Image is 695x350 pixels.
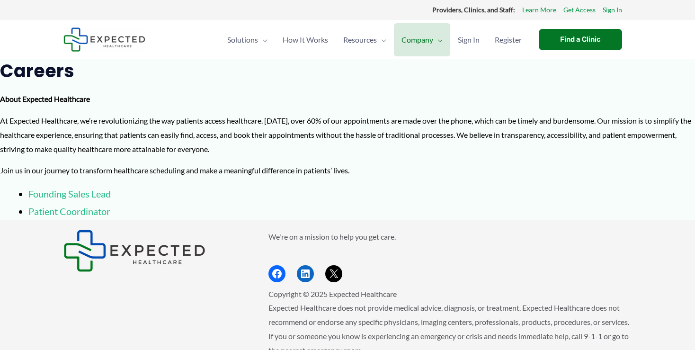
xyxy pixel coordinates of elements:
[268,230,632,244] p: We're on a mission to help you get care.
[28,206,110,217] a: Patient Coordinator
[539,29,622,50] a: Find a Clinic
[268,230,632,282] aside: Footer Widget 2
[283,23,328,56] span: How It Works
[28,188,111,199] a: Founding Sales Lead
[220,23,275,56] a: SolutionsMenu Toggle
[63,230,205,272] img: Expected Healthcare Logo - side, dark font, small
[458,23,480,56] span: Sign In
[220,23,529,56] nav: Primary Site Navigation
[258,23,267,56] span: Menu Toggle
[63,27,145,52] img: Expected Healthcare Logo - side, dark font, small
[336,23,394,56] a: ResourcesMenu Toggle
[433,23,443,56] span: Menu Toggle
[268,289,397,298] span: Copyright © 2025 Expected Healthcare
[377,23,386,56] span: Menu Toggle
[394,23,450,56] a: CompanyMenu Toggle
[227,23,258,56] span: Solutions
[275,23,336,56] a: How It Works
[450,23,487,56] a: Sign In
[563,4,596,16] a: Get Access
[401,23,433,56] span: Company
[343,23,377,56] span: Resources
[432,6,515,14] strong: Providers, Clinics, and Staff:
[487,23,529,56] a: Register
[495,23,522,56] span: Register
[63,230,245,272] aside: Footer Widget 1
[603,4,622,16] a: Sign In
[522,4,556,16] a: Learn More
